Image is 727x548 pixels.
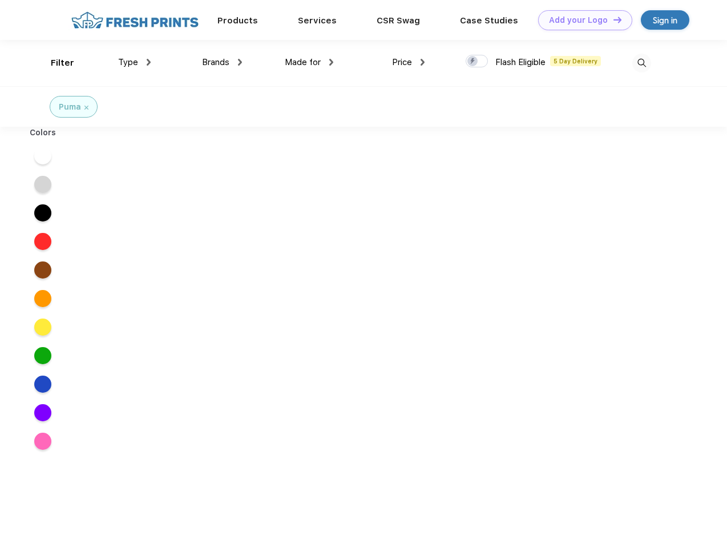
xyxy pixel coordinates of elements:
[59,101,81,113] div: Puma
[632,54,651,72] img: desktop_search.svg
[392,57,412,67] span: Price
[549,15,608,25] div: Add your Logo
[377,15,420,26] a: CSR Swag
[495,57,546,67] span: Flash Eligible
[68,10,202,30] img: fo%20logo%202.webp
[202,57,229,67] span: Brands
[51,57,74,70] div: Filter
[147,59,151,66] img: dropdown.png
[118,57,138,67] span: Type
[613,17,621,23] img: DT
[641,10,689,30] a: Sign in
[84,106,88,110] img: filter_cancel.svg
[550,56,601,66] span: 5 Day Delivery
[653,14,677,27] div: Sign in
[329,59,333,66] img: dropdown.png
[285,57,321,67] span: Made for
[421,59,425,66] img: dropdown.png
[217,15,258,26] a: Products
[21,127,65,139] div: Colors
[238,59,242,66] img: dropdown.png
[298,15,337,26] a: Services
